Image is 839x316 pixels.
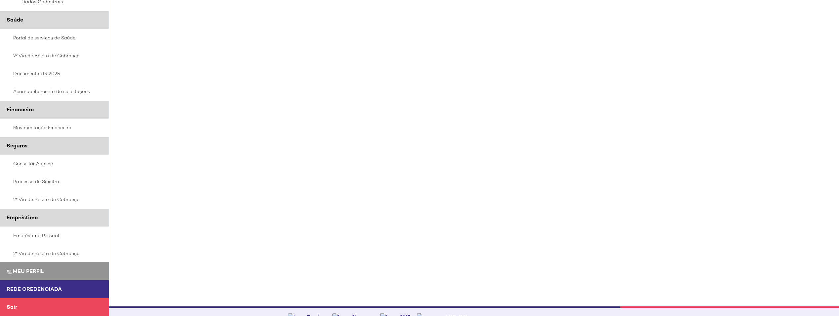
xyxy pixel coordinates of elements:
img: Meu perfil [7,269,12,274]
span: Meu perfil [13,268,44,275]
span: Seguros [7,142,27,149]
span: Saúde [7,16,23,23]
span: Rede Credenciada [7,286,62,292]
span: Sair [7,303,17,310]
span: Empréstimo [7,214,38,221]
span: Financeiro [7,106,34,113]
